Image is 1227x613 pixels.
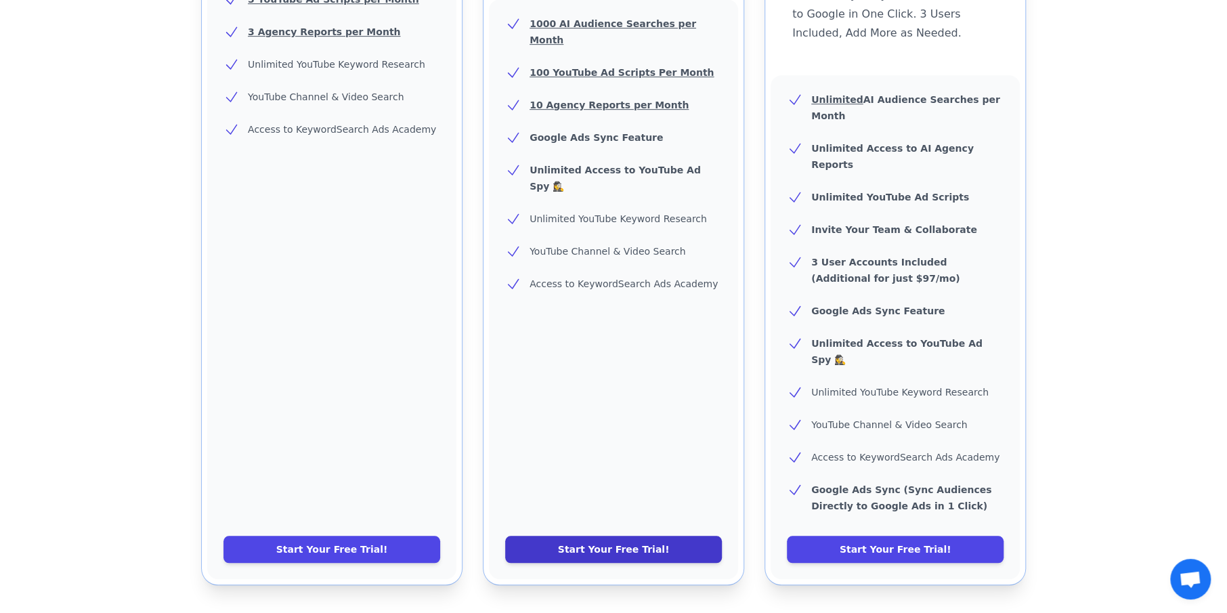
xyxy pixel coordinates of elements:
[787,536,1004,563] a: Start Your Free Trial!
[811,94,863,105] u: Unlimited
[248,59,425,70] span: Unlimited YouTube Keyword Research
[811,224,977,235] b: Invite Your Team & Collaborate
[530,18,696,45] u: 1000 AI Audience Searches per Month
[505,536,722,563] a: Start Your Free Trial!
[811,452,999,463] span: Access to KeywordSearch Ads Academy
[530,100,689,110] u: 10 Agency Reports per Month
[530,246,685,257] span: YouTube Channel & Video Search
[811,305,945,316] b: Google Ads Sync Feature
[811,192,969,203] b: Unlimited YouTube Ad Scripts
[811,143,974,170] b: Unlimited Access to AI Agency Reports
[530,165,701,192] b: Unlimited Access to YouTube Ad Spy 🕵️‍♀️
[1170,559,1211,599] a: Otwarty czat
[248,91,404,102] span: YouTube Channel & Video Search
[530,67,714,78] u: 100 YouTube Ad Scripts Per Month
[811,387,989,398] span: Unlimited YouTube Keyword Research
[811,338,983,365] b: Unlimited Access to YouTube Ad Spy 🕵️‍♀️
[223,536,440,563] a: Start Your Free Trial!
[248,124,436,135] span: Access to KeywordSearch Ads Academy
[811,257,960,284] b: 3 User Accounts Included (Additional for just $97/mo)
[530,132,663,143] b: Google Ads Sync Feature
[530,278,718,289] span: Access to KeywordSearch Ads Academy
[530,213,707,224] span: Unlimited YouTube Keyword Research
[811,484,991,511] b: Google Ads Sync (Sync Audiences Directly to Google Ads in 1 Click)
[248,26,400,37] u: 3 Agency Reports per Month
[811,94,1000,121] b: AI Audience Searches per Month
[811,419,967,430] span: YouTube Channel & Video Search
